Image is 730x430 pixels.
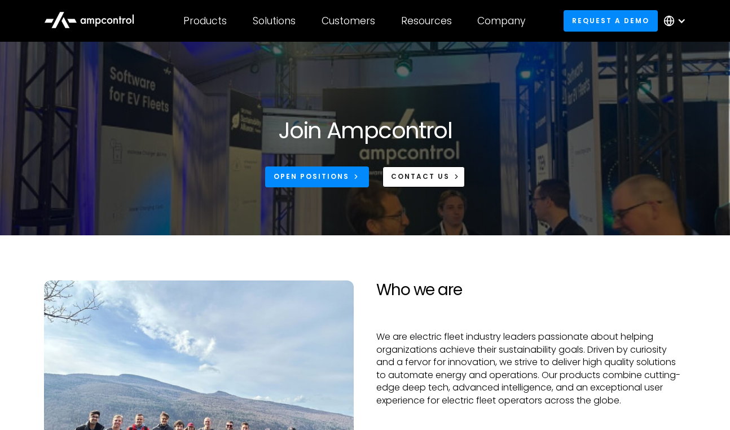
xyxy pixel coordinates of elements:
[253,15,296,27] div: Solutions
[564,10,658,31] a: Request a demo
[322,15,375,27] div: Customers
[376,331,686,406] p: We are electric fleet industry leaders passionate about helping organizations achieve their susta...
[477,15,525,27] div: Company
[401,15,452,27] div: Resources
[382,166,465,187] a: CONTACT US
[376,280,686,300] h2: Who we are
[265,166,369,187] a: Open Positions
[391,172,450,182] div: CONTACT US
[183,15,227,27] div: Products
[278,117,452,144] h1: Join Ampcontrol
[274,172,349,182] div: Open Positions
